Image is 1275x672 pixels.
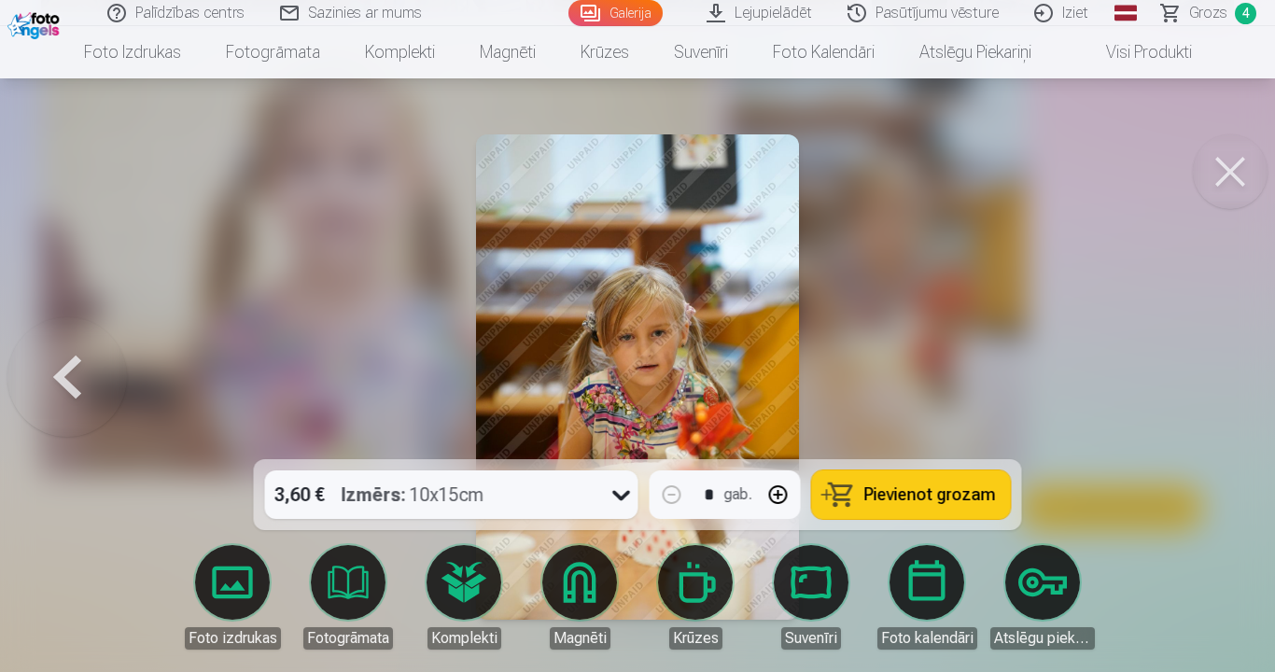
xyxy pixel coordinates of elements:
[342,482,406,508] strong: Izmērs :
[265,470,334,519] div: 3,60 €
[7,7,64,39] img: /fa1
[1189,2,1227,24] span: Grozs
[203,26,343,78] a: Fotogrāmata
[457,26,558,78] a: Magnēti
[652,26,750,78] a: Suvenīri
[343,26,457,78] a: Komplekti
[342,470,484,519] div: 10x15cm
[62,26,203,78] a: Foto izdrukas
[897,26,1054,78] a: Atslēgu piekariņi
[750,26,897,78] a: Foto kalendāri
[1054,26,1214,78] a: Visi produkti
[558,26,652,78] a: Krūzes
[1235,3,1256,24] span: 4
